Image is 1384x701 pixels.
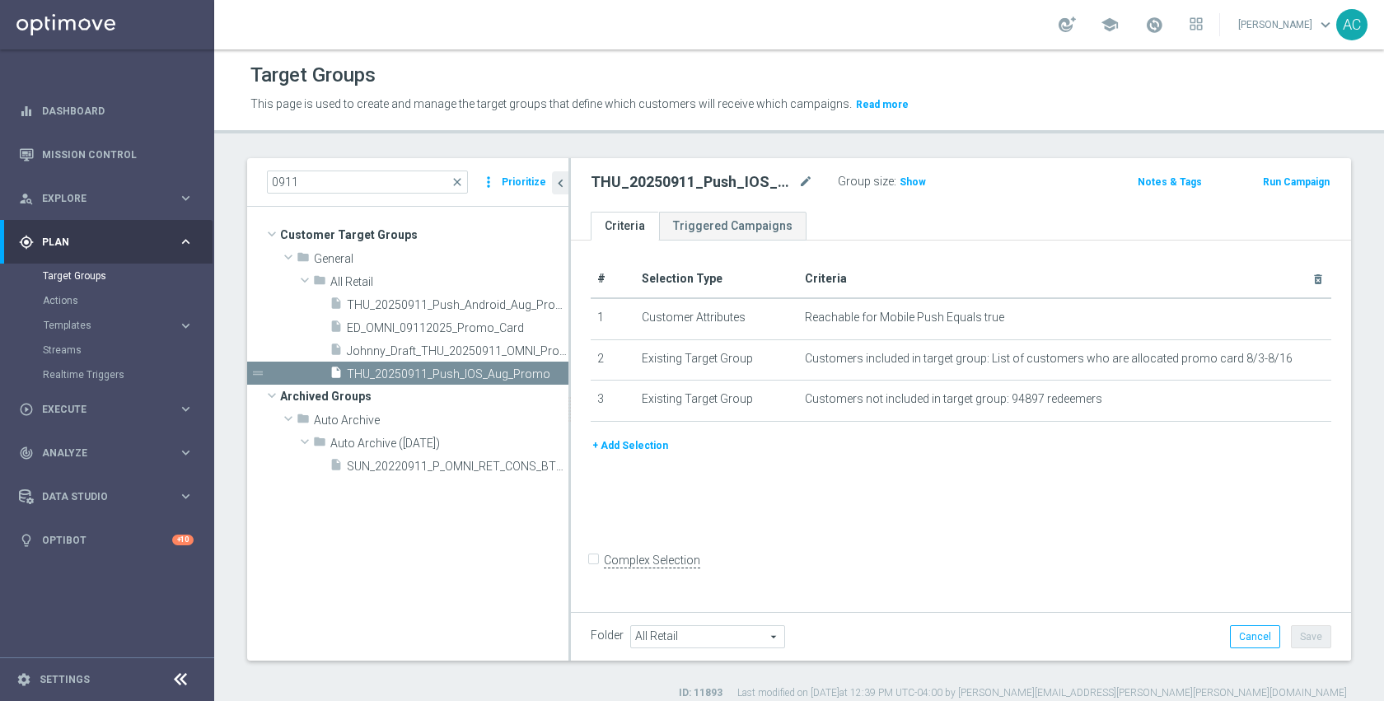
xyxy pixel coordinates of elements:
[19,489,178,504] div: Data Studio
[42,194,178,203] span: Explore
[347,298,568,312] span: THU_20250911_Push_Android_Aug_Promo
[19,518,194,562] div: Optibot
[330,297,343,315] i: insert_drive_file
[347,321,568,335] span: ED_OMNI_09112025_Promo_Card
[1101,16,1119,34] span: school
[178,401,194,417] i: keyboard_arrow_right
[43,294,171,307] a: Actions
[19,446,178,460] div: Analyze
[330,458,343,477] i: insert_drive_file
[18,192,194,205] button: person_search Explore keyboard_arrow_right
[838,175,894,189] label: Group size
[591,172,795,192] h2: THU_20250911_Push_IOS_Aug_Promo
[18,490,194,503] button: Data Studio keyboard_arrow_right
[900,176,926,188] span: Show
[43,368,171,381] a: Realtime Triggers
[43,313,213,338] div: Templates
[1261,173,1331,191] button: Run Campaign
[347,344,568,358] span: Johnny_Draft_THU_20250911_OMNI_Promo_card
[591,212,659,241] a: Criteria
[313,273,326,292] i: folder
[40,675,90,685] a: Settings
[591,260,635,298] th: #
[805,311,1004,325] span: Reachable for Mobile Push Equals true
[178,318,194,334] i: keyboard_arrow_right
[44,320,178,330] div: Templates
[805,392,1102,406] span: Customers not included in target group: 94897 redeemers
[1316,16,1335,34] span: keyboard_arrow_down
[42,133,194,176] a: Mission Control
[591,381,635,422] td: 3
[42,448,178,458] span: Analyze
[591,339,635,381] td: 2
[19,446,34,460] i: track_changes
[314,414,568,428] span: Auto Archive
[552,171,568,194] button: chevron_left
[43,319,194,332] button: Templates keyboard_arrow_right
[43,362,213,387] div: Realtime Triggers
[19,402,34,417] i: play_circle_outline
[178,190,194,206] i: keyboard_arrow_right
[43,288,213,313] div: Actions
[19,104,34,119] i: equalizer
[19,235,34,250] i: gps_fixed
[267,171,468,194] input: Quick find group or folder
[330,343,343,362] i: insert_drive_file
[42,518,172,562] a: Optibot
[178,488,194,504] i: keyboard_arrow_right
[1237,12,1336,37] a: [PERSON_NAME]keyboard_arrow_down
[43,338,213,362] div: Streams
[250,63,376,87] h1: Target Groups
[499,171,549,194] button: Prioritize
[280,385,568,408] span: Archived Groups
[591,437,670,455] button: + Add Selection
[798,172,813,192] i: mode_edit
[451,175,464,189] span: close
[19,133,194,176] div: Mission Control
[172,535,194,545] div: +10
[18,403,194,416] button: play_circle_outline Execute keyboard_arrow_right
[19,402,178,417] div: Execute
[19,533,34,548] i: lightbulb
[19,235,178,250] div: Plan
[635,339,798,381] td: Existing Target Group
[635,260,798,298] th: Selection Type
[297,412,310,431] i: folder
[553,175,568,191] i: chevron_left
[635,298,798,339] td: Customer Attributes
[1336,9,1368,40] div: AC
[18,446,194,460] button: track_changes Analyze keyboard_arrow_right
[591,298,635,339] td: 1
[18,148,194,161] button: Mission Control
[894,175,896,189] label: :
[19,89,194,133] div: Dashboard
[18,105,194,118] button: equalizer Dashboard
[480,171,497,194] i: more_vert
[18,236,194,249] button: gps_fixed Plan keyboard_arrow_right
[347,460,568,474] span: SUN_20220911_P_OMNI_RET_CONS_BTS_LATEMARKETS
[737,686,1347,700] label: Last modified on [DATE] at 12:39 PM UTC-04:00 by [PERSON_NAME][EMAIL_ADDRESS][PERSON_NAME][PERSON...
[19,191,34,206] i: person_search
[1291,625,1331,648] button: Save
[347,367,568,381] span: THU_20250911_Push_IOS_Aug_Promo
[297,250,310,269] i: folder
[42,492,178,502] span: Data Studio
[18,534,194,547] button: lightbulb Optibot +10
[1136,173,1204,191] button: Notes & Tags
[604,553,700,568] label: Complex Selection
[42,237,178,247] span: Plan
[16,672,31,687] i: settings
[679,686,722,700] label: ID: 11893
[805,352,1293,366] span: Customers included in target group: List of customers who are allocated promo card 8/3-8/16
[250,97,852,110] span: This page is used to create and manage the target groups that define which customers will receive...
[659,212,807,241] a: Triggered Campaigns
[44,320,161,330] span: Templates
